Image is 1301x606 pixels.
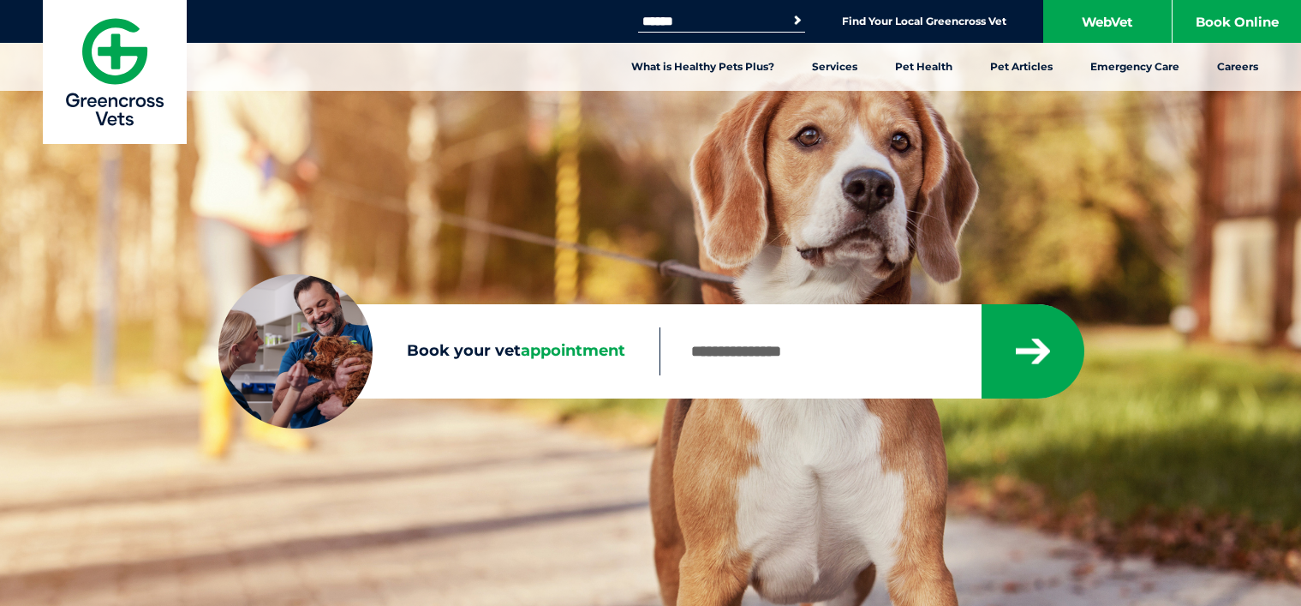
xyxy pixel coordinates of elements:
button: Search [789,12,806,29]
a: Emergency Care [1071,43,1198,91]
a: Pet Health [876,43,971,91]
a: Services [793,43,876,91]
a: What is Healthy Pets Plus? [612,43,793,91]
a: Careers [1198,43,1277,91]
a: Find Your Local Greencross Vet [842,15,1006,28]
label: Book your vet [218,339,659,364]
a: Pet Articles [971,43,1071,91]
span: appointment [521,341,625,360]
